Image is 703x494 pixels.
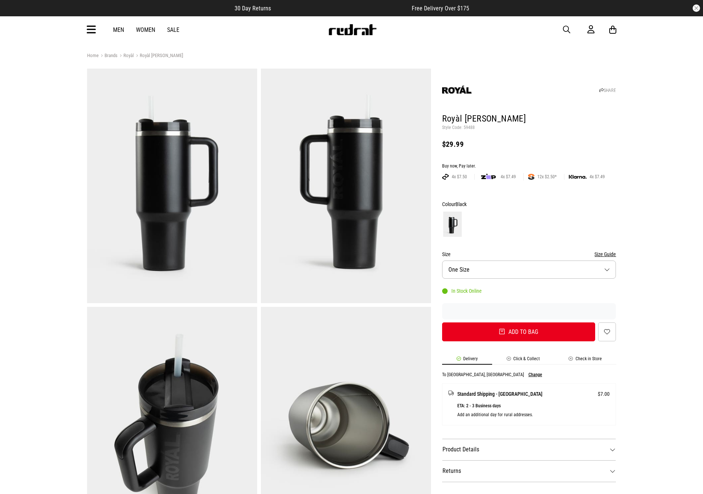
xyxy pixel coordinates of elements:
[442,200,616,209] div: Colour
[448,266,470,273] span: One Size
[261,69,431,303] img: Royàl Bella Flask in Black
[457,401,610,419] p: ETA: 2 - 3 Business days Add an additional day for rural addresses.
[569,175,587,179] img: KLARNA
[412,5,469,12] span: Free Delivery Over $175
[481,173,496,180] img: zip
[113,26,124,33] a: Men
[442,75,472,105] img: Royàl
[442,113,616,125] h1: Royàl [PERSON_NAME]
[442,372,524,377] p: To [GEOGRAPHIC_DATA], [GEOGRAPHIC_DATA]
[167,26,179,33] a: Sale
[442,460,616,482] dt: Returns
[599,88,616,93] a: SHARE
[449,174,470,180] span: 4x $7.50
[328,24,377,35] img: Redrat logo
[443,212,462,237] img: Black
[442,163,616,169] div: Buy now, Pay later.
[117,53,134,60] a: Royàl
[136,26,155,33] a: Women
[457,389,543,398] span: Standard Shipping - [GEOGRAPHIC_DATA]
[442,125,616,131] p: Style Code: 59488
[235,5,271,12] span: 30 Day Returns
[442,308,616,315] iframe: Customer reviews powered by Trustpilot
[492,356,554,365] li: Click & Collect
[442,174,449,180] img: AFTERPAY
[598,389,610,398] span: $7.00
[594,250,616,259] button: Size Guide
[587,174,608,180] span: 4x $7.49
[442,140,616,149] div: $29.99
[534,174,560,180] span: 12x $2.50*
[554,356,616,365] li: Check in Store
[442,322,596,341] button: Add to bag
[442,439,616,460] dt: Product Details
[286,4,397,12] iframe: Customer reviews powered by Trustpilot
[87,69,257,303] img: Royàl Bella Flask in Black
[442,288,482,294] div: In Stock Online
[498,174,519,180] span: 4x $7.49
[134,53,183,60] a: Royàl [PERSON_NAME]
[87,53,99,58] a: Home
[455,201,467,207] span: Black
[442,261,616,279] button: One Size
[99,53,117,60] a: Brands
[528,174,534,180] img: SPLITPAY
[442,356,492,365] li: Delivery
[528,372,542,377] button: Change
[442,250,616,259] div: Size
